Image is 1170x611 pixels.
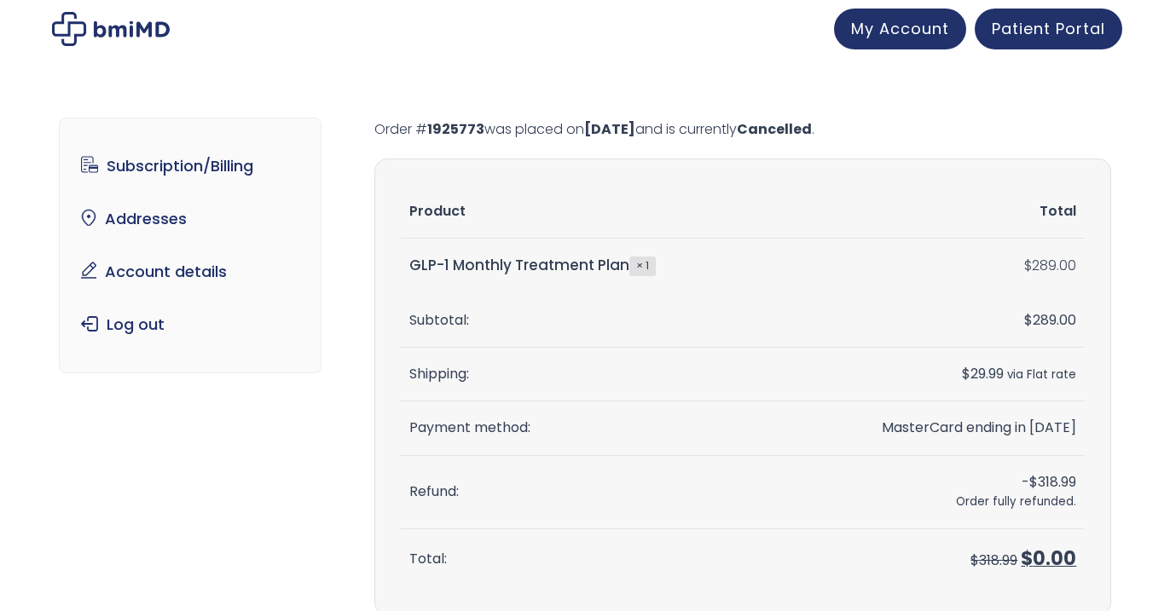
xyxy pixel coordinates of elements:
a: Patient Portal [975,9,1122,49]
th: Product [401,185,780,239]
mark: Cancelled [737,119,812,139]
span: $ [1024,310,1033,330]
span: $ [1024,256,1032,275]
span: Patient Portal [992,18,1105,39]
th: Shipping: [401,348,780,401]
p: Order # was placed on and is currently . [374,118,1111,141]
nav: Account pages [59,118,322,373]
td: GLP-1 Monthly Treatment Plan [401,239,780,293]
span: 0.00 [1021,545,1076,572]
a: Subscription/Billing [72,148,309,184]
a: My Account [834,9,966,49]
th: Refund: [401,456,780,529]
span: $ [1021,545,1033,572]
span: 29.99 [962,364,1004,383]
mark: 1925773 [427,119,484,139]
th: Total: [401,529,780,590]
a: Account details [72,254,309,290]
span: $ [1029,472,1038,492]
small: via Flat rate [1007,366,1076,383]
del: $318.99 [970,550,1017,570]
a: Addresses [72,201,309,237]
strong: × 1 [629,257,656,275]
span: - 318.99 [1022,472,1076,492]
th: Subtotal: [401,294,780,348]
bdi: 289.00 [1024,256,1076,275]
a: Log out [72,307,309,343]
span: 289.00 [1024,310,1076,330]
td: MasterCard ending in [DATE] [780,401,1085,455]
span: $ [962,364,970,383]
span: My Account [851,18,949,39]
img: My account [52,12,170,46]
mark: [DATE] [584,119,635,139]
th: Total [780,185,1085,239]
th: Payment method: [401,401,780,455]
small: Order fully refunded. [956,493,1076,510]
